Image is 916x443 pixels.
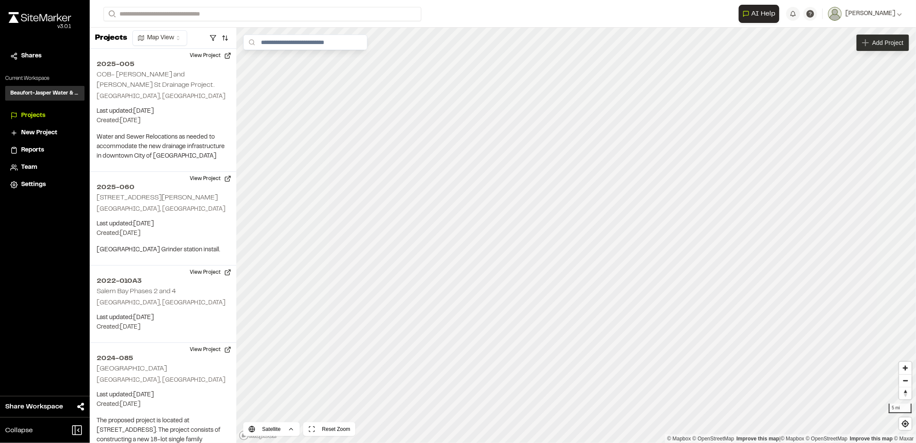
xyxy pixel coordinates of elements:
[10,180,79,190] a: Settings
[10,89,79,97] h3: Beaufort-Jasper Water & Sewer Authority
[693,436,734,442] a: OpenStreetMap
[239,430,277,440] a: Mapbox logo
[21,180,46,190] span: Settings
[97,92,229,101] p: [GEOGRAPHIC_DATA], [GEOGRAPHIC_DATA]
[185,172,236,186] button: View Project
[739,5,779,23] button: Open AI Assistant
[97,376,229,385] p: [GEOGRAPHIC_DATA], [GEOGRAPHIC_DATA]
[97,133,229,161] p: Water and Sewer Relocations as needed to accommodate the new drainage infrastructure in downtown ...
[5,425,33,436] span: Collapse
[828,7,902,21] button: [PERSON_NAME]
[737,436,779,442] a: Map feedback
[185,49,236,63] button: View Project
[899,362,912,374] button: Zoom in
[21,51,41,61] span: Shares
[97,323,229,332] p: Created: [DATE]
[5,75,85,82] p: Current Workspace
[806,436,848,442] a: OpenStreetMap
[97,195,218,201] h2: [STREET_ADDRESS][PERSON_NAME]
[9,23,71,31] div: Oh geez...please don't...
[243,422,300,436] button: Satellite
[872,38,903,47] span: Add Project
[97,229,229,238] p: Created: [DATE]
[10,51,79,61] a: Shares
[97,353,229,364] h2: 2024-085
[97,72,214,88] h2: COB- [PERSON_NAME] and [PERSON_NAME] St Drainage Project.
[21,163,37,172] span: Team
[21,111,45,120] span: Projects
[97,390,229,400] p: Last updated: [DATE]
[185,266,236,279] button: View Project
[5,402,63,412] span: Share Workspace
[899,387,912,399] button: Reset bearing to north
[21,146,44,155] span: Reports
[303,422,355,436] button: Reset Zoom
[97,116,229,126] p: Created: [DATE]
[9,12,71,23] img: rebrand.png
[185,343,236,357] button: View Project
[97,245,229,255] p: [GEOGRAPHIC_DATA] Grinder station install.
[899,418,912,430] button: Find my location
[889,404,912,413] div: 5 mi
[97,219,229,229] p: Last updated: [DATE]
[97,288,176,294] h2: Salem Bay Phases 2 and 4
[97,298,229,308] p: [GEOGRAPHIC_DATA], [GEOGRAPHIC_DATA]
[899,374,912,387] button: Zoom out
[104,7,119,21] button: Search
[97,205,229,214] p: [GEOGRAPHIC_DATA], [GEOGRAPHIC_DATA]
[850,436,893,442] a: Improve this map
[845,9,895,19] span: [PERSON_NAME]
[97,107,229,116] p: Last updated: [DATE]
[97,366,167,372] h2: [GEOGRAPHIC_DATA]
[95,32,127,44] p: Projects
[97,313,229,323] p: Last updated: [DATE]
[10,146,79,155] a: Reports
[667,434,914,443] div: |
[739,5,783,23] div: Open AI Assistant
[10,111,79,120] a: Projects
[781,436,804,442] a: Mapbox
[97,59,229,70] h2: 2025-005
[21,128,57,138] span: New Project
[667,436,691,442] a: Mapbox
[10,128,79,138] a: New Project
[751,9,775,19] span: AI Help
[97,182,229,193] h2: 2025-060
[894,436,914,442] a: Maxar
[10,163,79,172] a: Team
[828,7,842,21] img: User
[97,276,229,286] h2: 2022-010A3
[97,400,229,409] p: Created: [DATE]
